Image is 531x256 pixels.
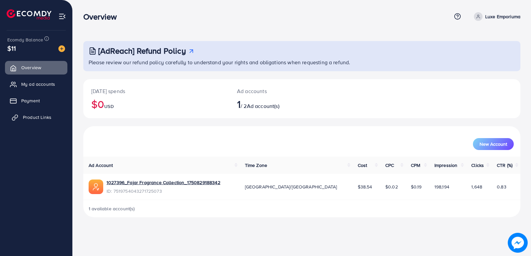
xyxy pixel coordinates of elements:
a: Product Links [5,111,67,124]
h2: $0 [91,98,221,110]
a: Luxe Emporiuma [471,12,520,21]
span: Ad Account [89,162,113,169]
img: menu [58,13,66,20]
span: CTR (%) [497,162,512,169]
span: $0.02 [385,183,398,190]
span: CPM [411,162,420,169]
span: Overview [21,64,41,71]
span: 0.83 [497,183,506,190]
span: 198,194 [434,183,449,190]
h3: [AdReach] Refund Policy [98,46,186,56]
span: ID: 7519754043271725073 [107,188,220,194]
p: Luxe Emporiuma [485,13,520,21]
span: USD [104,103,114,110]
span: CPC [385,162,394,169]
span: Clicks [471,162,484,169]
span: Cost [358,162,367,169]
span: Product Links [23,114,51,121]
span: Ad account(s) [247,102,279,110]
a: Overview [5,61,67,74]
img: ic-ads-acc.e4c84228.svg [89,179,103,194]
span: 1 [237,96,241,112]
a: My ad accounts [5,77,67,91]
a: 1027396_Fajar Fragrance Collection_1750829188342 [107,179,220,186]
span: Impression [434,162,458,169]
span: 1,648 [471,183,482,190]
span: $38.54 [358,183,372,190]
h2: / 2 [237,98,330,110]
span: $11 [7,43,16,53]
span: Time Zone [245,162,267,169]
p: Please review our refund policy carefully to understand your rights and obligations when requesti... [89,58,516,66]
span: 1 available account(s) [89,205,135,212]
img: image [58,45,65,52]
p: Ad accounts [237,87,330,95]
img: logo [7,9,51,20]
img: image [508,233,528,253]
button: New Account [473,138,514,150]
span: [GEOGRAPHIC_DATA]/[GEOGRAPHIC_DATA] [245,183,337,190]
span: My ad accounts [21,81,55,87]
span: $0.19 [411,183,422,190]
a: Payment [5,94,67,107]
span: Payment [21,97,40,104]
span: Ecomdy Balance [7,36,43,43]
h3: Overview [83,12,122,22]
p: [DATE] spends [91,87,221,95]
span: New Account [480,142,507,146]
